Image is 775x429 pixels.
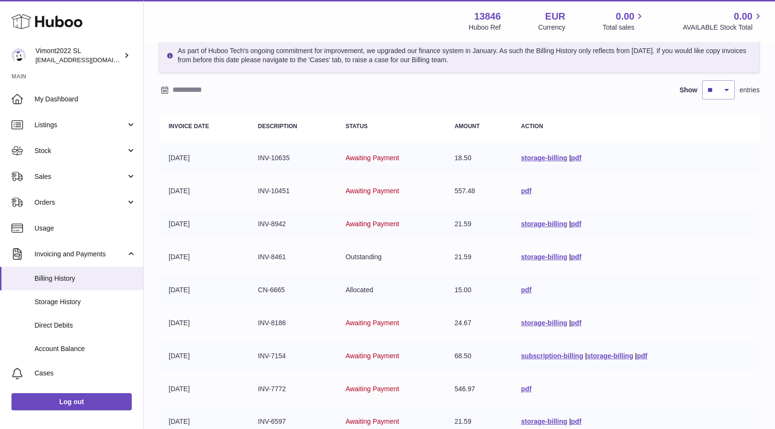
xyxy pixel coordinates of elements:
[683,23,764,32] span: AVAILABLE Stock Total
[11,393,132,410] a: Log out
[34,121,126,130] span: Listings
[345,385,399,393] span: Awaiting Payment
[34,198,126,207] span: Orders
[585,352,587,360] span: |
[345,286,373,294] span: Allocated
[258,123,297,130] strong: Description
[521,253,567,261] a: storage-billing
[445,309,512,337] td: 24.67
[603,10,645,32] a: 0.00 Total sales
[34,344,136,353] span: Account Balance
[571,319,581,327] a: pdf
[34,95,136,104] span: My Dashboard
[249,342,336,370] td: INV-7154
[521,123,543,130] strong: Action
[740,86,760,95] span: entries
[571,253,581,261] a: pdf
[35,56,141,64] span: [EMAIL_ADDRESS][DOMAIN_NAME]
[521,154,567,162] a: storage-billing
[538,23,566,32] div: Currency
[34,297,136,307] span: Storage History
[159,144,249,172] td: [DATE]
[571,220,581,228] a: pdf
[521,286,532,294] a: pdf
[159,210,249,238] td: [DATE]
[345,187,399,195] span: Awaiting Payment
[249,375,336,403] td: INV-7772
[35,46,122,65] div: Vimont2022 SL
[445,144,512,172] td: 18.50
[635,352,637,360] span: |
[159,276,249,304] td: [DATE]
[474,10,501,23] strong: 13846
[445,342,512,370] td: 68.50
[249,210,336,238] td: INV-8942
[445,375,512,403] td: 546.97
[569,418,571,425] span: |
[683,10,764,32] a: 0.00 AVAILABLE Stock Total
[34,369,136,378] span: Cases
[159,177,249,205] td: [DATE]
[637,352,648,360] a: pdf
[571,418,581,425] a: pdf
[569,253,571,261] span: |
[34,250,126,259] span: Invoicing and Payments
[34,321,136,330] span: Direct Debits
[345,253,382,261] span: Outstanding
[249,177,336,205] td: INV-10451
[455,123,480,130] strong: Amount
[169,123,209,130] strong: Invoice Date
[159,309,249,337] td: [DATE]
[616,10,635,23] span: 0.00
[34,172,126,181] span: Sales
[571,154,581,162] a: pdf
[345,154,399,162] span: Awaiting Payment
[521,352,583,360] a: subscription-billing
[159,375,249,403] td: [DATE]
[569,319,571,327] span: |
[569,220,571,228] span: |
[521,385,532,393] a: pdf
[345,418,399,425] span: Awaiting Payment
[345,352,399,360] span: Awaiting Payment
[345,220,399,228] span: Awaiting Payment
[521,220,567,228] a: storage-billing
[445,177,512,205] td: 557.48
[11,48,26,63] img: vpatel@mcortes.com
[249,276,336,304] td: CN-6665
[34,224,136,233] span: Usage
[521,319,567,327] a: storage-billing
[159,243,249,271] td: [DATE]
[469,23,501,32] div: Huboo Ref
[345,319,399,327] span: Awaiting Payment
[569,154,571,162] span: |
[603,23,645,32] span: Total sales
[249,144,336,172] td: INV-10635
[680,86,697,95] label: Show
[521,418,567,425] a: storage-billing
[445,210,512,238] td: 21.59
[34,146,126,155] span: Stock
[445,243,512,271] td: 21.59
[445,276,512,304] td: 15.00
[587,352,633,360] a: storage-billing
[159,342,249,370] td: [DATE]
[249,243,336,271] td: INV-8461
[345,123,367,130] strong: Status
[521,187,532,195] a: pdf
[159,38,760,73] div: As part of Huboo Tech's ongoing commitment for improvement, we upgraded our finance system in Jan...
[249,309,336,337] td: INV-8186
[34,274,136,283] span: Billing History
[734,10,752,23] span: 0.00
[545,10,565,23] strong: EUR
